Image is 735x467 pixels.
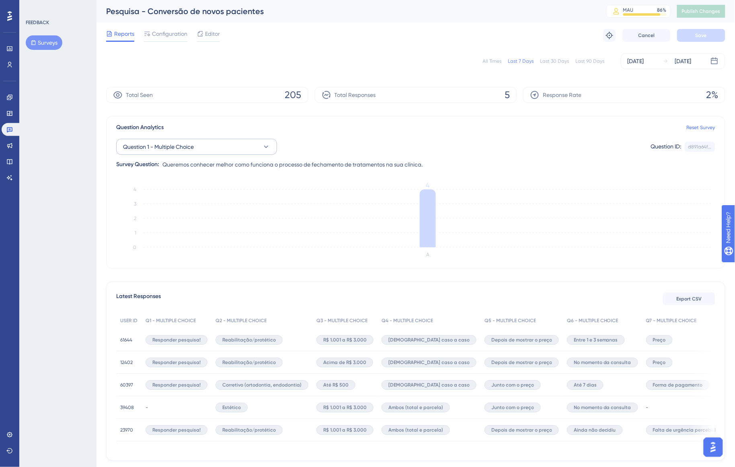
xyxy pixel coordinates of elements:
[134,201,136,207] tspan: 3
[426,252,429,257] text: A
[505,88,510,101] span: 5
[135,230,136,236] tspan: 1
[26,19,49,26] div: FEEDBACK
[628,56,644,66] div: [DATE]
[491,427,552,433] span: Depois de mostrar o preço
[653,337,666,343] span: Preço
[701,435,725,459] iframe: UserGuiding AI Assistant Launcher
[540,58,569,64] div: Last 30 Days
[133,187,136,192] tspan: 4
[323,382,349,388] span: Até R$ 500
[491,337,552,343] span: Depois de mostrar o preço
[323,337,367,343] span: R$ 1.001 a R$ 3.000
[146,317,196,324] span: Q1 - MULTIPLE CHOICE
[388,382,470,388] span: [DEMOGRAPHIC_DATA] caso a caso
[222,427,276,433] span: Reabilitação/protético
[152,382,201,388] span: Responder pesquisa!
[677,5,725,18] button: Publish Changes
[222,337,276,343] span: Reabilitação/protético
[388,337,470,343] span: [DEMOGRAPHIC_DATA] caso a caso
[335,90,376,100] span: Total Responses
[26,35,62,50] button: Surveys
[682,8,721,14] span: Publish Changes
[152,29,187,39] span: Configuration
[508,58,534,64] div: Last 7 Days
[120,427,133,433] span: 23970
[646,317,697,324] span: Q7 - MULTIPLE CHOICE
[323,427,367,433] span: R$ 1.001 a R$ 3.000
[285,88,302,101] span: 205
[116,123,164,132] span: Question Analytics
[623,7,634,13] div: MAU
[574,382,597,388] span: Até 7 dias
[567,317,618,324] span: Q6 - MULTIPLE CHOICE
[663,292,715,305] button: Export CSV
[677,296,702,302] span: Export CSV
[133,245,136,250] tspan: 0
[114,29,134,39] span: Reports
[323,404,367,411] span: R$ 1.001 a R$ 3.000
[653,382,703,388] span: Forma de pagamento
[574,337,618,343] span: Entre 1 e 3 semanas
[657,7,667,13] div: 86 %
[120,382,133,388] span: 60397
[688,144,712,150] div: d891a64f...
[706,88,719,101] span: 2%
[651,142,682,152] div: Question ID:
[19,2,50,12] span: Need Help?
[222,359,276,366] span: Reabilitação/protético
[120,359,133,366] span: 12402
[152,337,201,343] span: Responder pesquisa!
[152,427,201,433] span: Responder pesquisa!
[696,32,707,39] span: Save
[491,359,552,366] span: Depois de mostrar o preço
[653,359,666,366] span: Preço
[576,58,605,64] div: Last 90 Days
[687,124,715,131] a: Reset Survey
[123,142,194,152] span: Question 1 - Multiple Choice
[222,404,241,411] span: Estético
[388,427,443,433] span: Ambos (total e parcela)
[675,56,692,66] div: [DATE]
[491,404,534,411] span: Junto com o preço
[146,404,148,411] span: -
[653,427,719,433] span: Falta de urgência percebida
[388,359,470,366] span: [DEMOGRAPHIC_DATA] caso a caso
[491,382,534,388] span: Junto com o preço
[152,359,201,366] span: Responder pesquisa!
[316,317,367,324] span: Q3 - MULTIPLE CHOICE
[120,317,138,324] span: USER ID
[134,216,136,221] tspan: 2
[126,90,153,100] span: Total Seen
[574,427,616,433] span: Ainda não decidiu
[574,359,631,366] span: No momento da consulta
[116,292,161,306] span: Latest Responses
[482,58,502,64] div: All Times
[485,317,536,324] span: Q5 - MULTIPLE CHOICE
[216,317,267,324] span: Q2 - MULTIPLE CHOICE
[382,317,433,324] span: Q4 - MULTIPLE CHOICE
[116,160,159,169] div: Survey Question:
[205,29,220,39] span: Editor
[622,29,671,42] button: Cancel
[388,404,443,411] span: Ambos (total e parcela)
[574,404,631,411] span: No momento da consulta
[426,181,430,189] tspan: 4
[222,382,302,388] span: Corretivo (ortodontia, endodontia)
[120,337,132,343] span: 61644
[677,29,725,42] button: Save
[106,6,586,17] div: Pesquisa - Conversão de novos pacientes
[639,32,655,39] span: Cancel
[162,160,423,169] span: Queremos conhecer melhor como funciona o processo de fechamento de tratamentos na sua clínica.
[120,404,134,411] span: 39408
[543,90,581,100] span: Response Rate
[116,139,277,155] button: Question 1 - Multiple Choice
[323,359,366,366] span: Acima de R$ 3.000
[646,404,649,411] span: -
